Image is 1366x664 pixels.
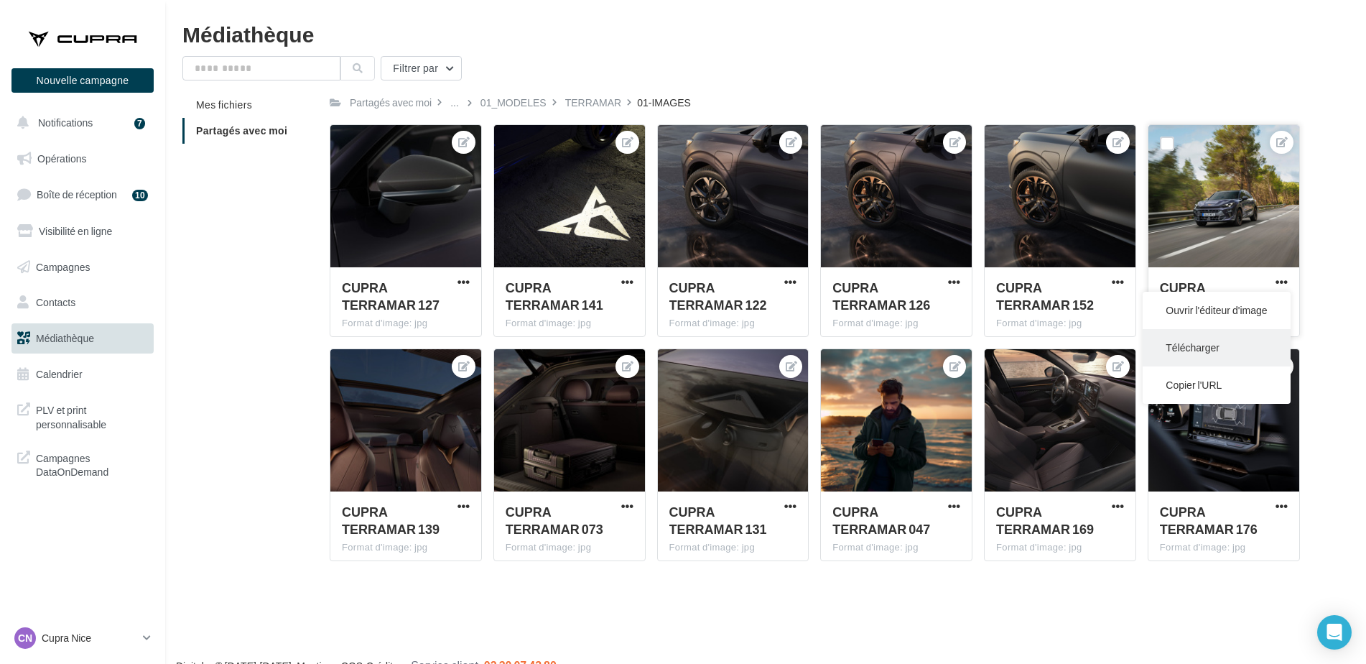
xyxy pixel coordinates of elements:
span: Mes fichiers [196,98,252,111]
a: PLV et print personnalisable [9,395,157,437]
p: Cupra Nice [42,631,137,645]
span: Opérations [37,152,86,165]
span: CUPRA TERRAMAR 152 [996,280,1094,313]
div: Format d'image: jpg [832,541,960,554]
button: Nouvelle campagne [11,68,154,93]
a: CN Cupra Nice [11,624,154,652]
span: Visibilité en ligne [39,225,112,237]
span: CUPRA TERRAMAR 127 [342,280,440,313]
span: Campagnes [36,260,90,272]
a: Visibilité en ligne [9,216,157,246]
span: CUPRA TERRAMAR 126 [832,280,930,313]
a: Contacts [9,287,157,318]
div: Format d'image: jpg [506,541,633,554]
span: CUPRA TERRAMAR 176 [1160,504,1258,537]
button: Filtrer par [381,56,462,80]
span: CUPRA TERRAMAR 131 [669,504,767,537]
button: Notifications 7 [9,108,151,138]
div: Format d'image: jpg [342,541,470,554]
div: 7 [134,118,145,129]
span: Calendrier [36,368,83,380]
div: 10 [132,190,148,201]
span: CN [18,631,32,645]
span: PLV et print personnalisable [36,400,148,431]
div: Open Intercom Messenger [1317,615,1352,650]
div: Partagés avec moi [350,96,432,110]
div: 01-IMAGES [637,96,691,110]
span: Contacts [36,296,75,308]
span: CUPRA TERRAMAR 073 [506,504,603,537]
a: Opérations [9,144,157,174]
span: Boîte de réception [37,188,117,200]
a: Campagnes [9,252,157,282]
div: Format d'image: jpg [996,317,1124,330]
span: CUPRA TERRAMAR 047 [832,504,930,537]
div: Format d'image: jpg [996,541,1124,554]
div: Format d'image: jpg [669,317,797,330]
button: Copier l'URL [1143,366,1290,404]
span: Notifications [38,116,93,129]
span: CUPRA TERRAMAR 139 [342,504,440,537]
div: ... [447,93,462,113]
button: Ouvrir l'éditeur d'image [1143,292,1290,329]
div: Format d'image: jpg [342,317,470,330]
div: Format d'image: jpg [832,317,960,330]
span: CUPRA TERRAMAR 169 [996,504,1094,537]
div: 01_MODELES [480,96,547,110]
span: CUPRA TERRAMAR 162 [1160,280,1258,313]
div: TERRAMAR [565,96,622,110]
a: Campagnes DataOnDemand [9,443,157,485]
div: Format d'image: jpg [669,541,797,554]
div: Format d'image: jpg [506,317,633,330]
span: Campagnes DataOnDemand [36,448,148,479]
a: Médiathèque [9,323,157,354]
div: Médiathèque [182,23,1349,45]
span: Partagés avec moi [196,124,287,137]
span: CUPRA TERRAMAR 141 [506,280,603,313]
span: Médiathèque [36,332,94,344]
div: Format d'image: jpg [1160,541,1288,554]
span: CUPRA TERRAMAR 122 [669,280,767,313]
a: Calendrier [9,359,157,389]
button: Télécharger [1143,329,1290,366]
a: Boîte de réception10 [9,179,157,210]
